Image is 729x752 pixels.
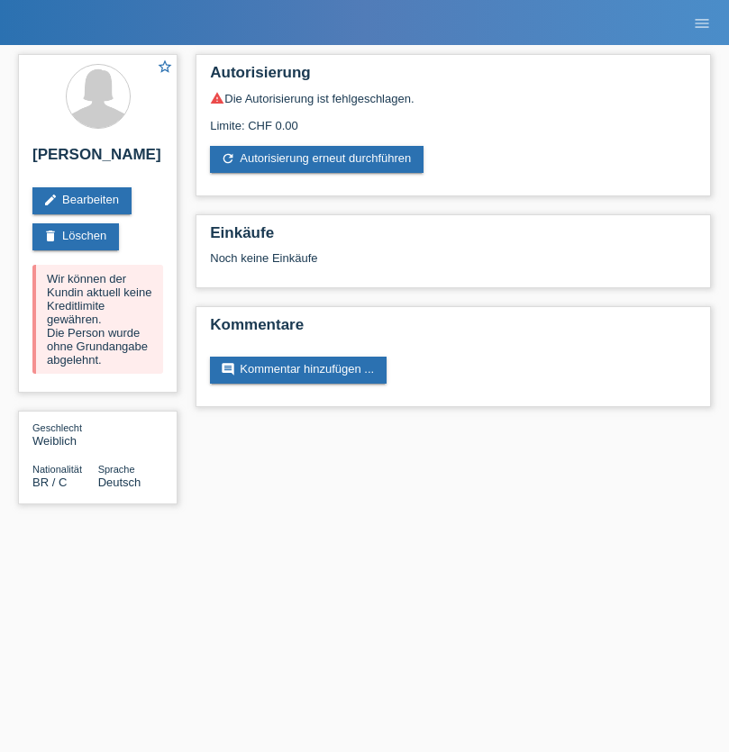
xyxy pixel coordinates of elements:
i: edit [43,193,58,207]
h2: Einkäufe [210,224,697,251]
span: Sprache [98,464,135,475]
i: comment [221,362,235,376]
h2: Autorisierung [210,64,697,91]
i: star_border [157,59,173,75]
i: warning [210,91,224,105]
span: Brasilien / C / 31.05.2021 [32,476,67,489]
i: refresh [221,151,235,166]
a: editBearbeiten [32,187,132,214]
span: Geschlecht [32,422,82,433]
a: deleteLöschen [32,223,119,250]
a: refreshAutorisierung erneut durchführen [210,146,424,173]
div: Die Autorisierung ist fehlgeschlagen. [210,91,697,105]
a: star_border [157,59,173,77]
a: menu [684,17,720,28]
i: delete [43,229,58,243]
div: Wir können der Kundin aktuell keine Kreditlimite gewähren. Die Person wurde ohne Grundangabe abge... [32,265,163,374]
i: menu [693,14,711,32]
div: Noch keine Einkäufe [210,251,697,278]
h2: [PERSON_NAME] [32,146,163,173]
a: commentKommentar hinzufügen ... [210,357,387,384]
h2: Kommentare [210,316,697,343]
span: Nationalität [32,464,82,475]
span: Deutsch [98,476,141,489]
div: Weiblich [32,421,98,448]
div: Limite: CHF 0.00 [210,105,697,132]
